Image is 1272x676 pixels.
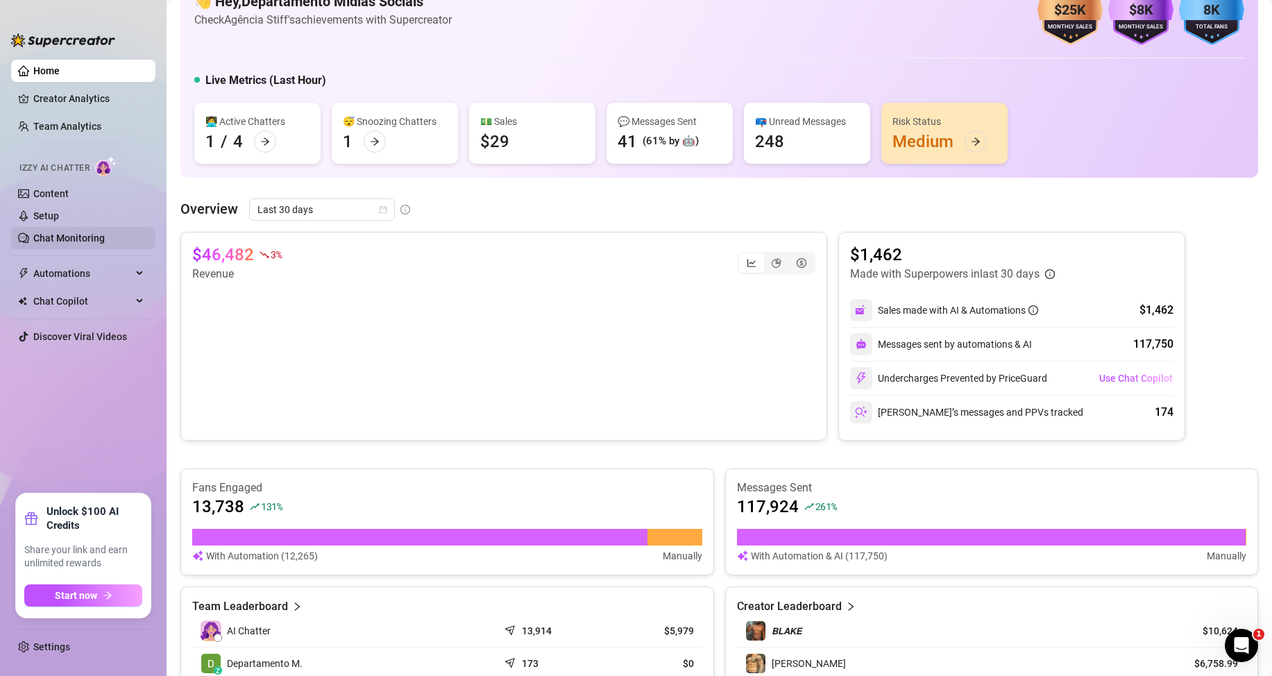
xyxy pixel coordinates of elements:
a: Team Analytics [33,121,101,132]
div: (61% by 🤖) [643,133,699,150]
div: z [214,666,222,675]
span: fall [260,250,269,260]
span: arrow-right [370,137,380,146]
img: 𝙅𝙊𝙀 [746,654,765,673]
span: Start now [55,590,97,601]
a: Discover Viral Videos [33,331,127,342]
div: 👩‍💻 Active Chatters [205,114,309,129]
div: 💬 Messages Sent [618,114,722,129]
article: $0 [609,657,694,670]
h5: Live Metrics (Last Hour) [205,72,326,89]
span: calendar [379,205,387,214]
article: Messages Sent [737,480,1247,496]
article: Revenue [192,266,281,282]
span: 𝘽𝙇𝘼𝙆𝙀 [772,625,802,636]
div: 💵 Sales [480,114,584,129]
div: $29 [480,130,509,153]
a: Setup [33,210,59,221]
span: arrow-right [103,591,112,600]
img: Departamento Mí… [201,654,221,673]
div: Risk Status [892,114,997,129]
img: AI Chatter [95,156,117,176]
article: With Automation & AI (117,750) [751,548,888,564]
iframe: Intercom live chat [1225,629,1258,662]
span: right [292,598,302,615]
div: 117,750 [1133,336,1173,353]
span: send [504,654,518,668]
span: Departamento M. [227,656,303,671]
span: 131 % [261,500,282,513]
span: Izzy AI Chatter [19,162,90,175]
span: rise [804,502,814,512]
article: 13,914 [522,624,552,638]
img: svg%3e [737,548,748,564]
span: arrow-right [971,137,981,146]
div: Messages sent by automations & AI [850,333,1032,355]
div: 1 [205,130,215,153]
div: Undercharges Prevented by PriceGuard [850,367,1047,389]
article: Creator Leaderboard [737,598,842,615]
div: 248 [755,130,784,153]
span: 261 % [815,500,837,513]
div: 😴 Snoozing Chatters [343,114,447,129]
span: Use Chat Copilot [1099,373,1173,384]
span: info-circle [1028,305,1038,315]
span: 3 % [271,248,281,261]
a: Home [33,65,60,76]
div: 41 [618,130,637,153]
article: Fans Engaged [192,480,702,496]
div: Sales made with AI & Automations [878,303,1038,318]
span: pie-chart [772,258,781,268]
img: izzy-ai-chatter-avatar-DDCN_rTZ.svg [201,620,221,641]
span: arrow-right [260,137,270,146]
article: $6,758.99 [1175,657,1238,670]
img: Chat Copilot [18,296,27,306]
article: 173 [522,657,539,670]
img: svg%3e [855,406,867,419]
span: gift [24,512,38,525]
span: AI Chatter [227,623,271,639]
span: line-chart [747,258,756,268]
article: Made with Superpowers in last 30 days [850,266,1040,282]
article: Team Leaderboard [192,598,288,615]
div: Monthly Sales [1108,23,1173,32]
div: $1,462 [1139,302,1173,319]
article: $1,462 [850,244,1055,266]
img: logo-BBDzfeDw.svg [11,33,115,47]
img: svg%3e [855,372,867,385]
article: 117,924 [737,496,799,518]
strong: Unlock $100 AI Credits [46,505,142,532]
div: 4 [233,130,243,153]
div: 📪 Unread Messages [755,114,859,129]
article: $46,482 [192,244,254,266]
div: Total Fans [1179,23,1244,32]
div: 174 [1155,404,1173,421]
a: Settings [33,641,70,652]
img: 𝘽𝙇𝘼𝙆𝙀 [746,621,765,641]
span: info-circle [1045,269,1055,279]
img: svg%3e [855,304,867,316]
span: 1 [1253,629,1264,640]
span: Automations [33,262,132,285]
a: Content [33,188,69,199]
a: Chat Monitoring [33,233,105,244]
span: Share your link and earn unlimited rewards [24,543,142,571]
article: 13,738 [192,496,244,518]
div: Monthly Sales [1037,23,1103,32]
span: dollar-circle [797,258,806,268]
div: 1 [343,130,353,153]
img: svg%3e [856,339,867,350]
article: $10,624 [1175,624,1238,638]
button: Start nowarrow-right [24,584,142,607]
div: [PERSON_NAME]’s messages and PPVs tracked [850,401,1083,423]
a: Creator Analytics [33,87,144,110]
span: thunderbolt [18,268,29,279]
span: Last 30 days [257,199,387,220]
article: Manually [663,548,702,564]
article: With Automation (12,265) [206,548,318,564]
img: svg%3e [192,548,203,564]
span: info-circle [400,205,410,214]
span: Chat Copilot [33,290,132,312]
article: Check Agência Stiff's achievements with Supercreator [194,11,452,28]
span: right [846,598,856,615]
